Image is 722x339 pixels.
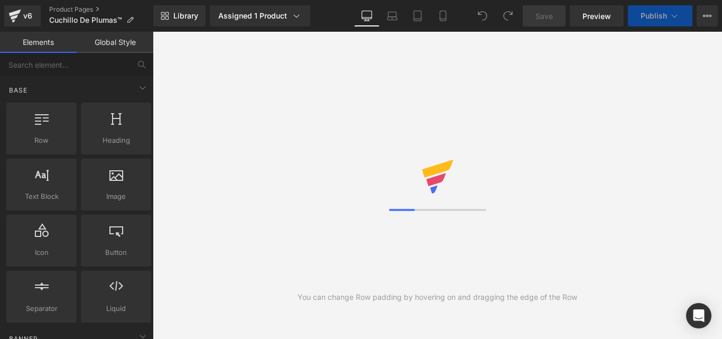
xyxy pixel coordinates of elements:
[84,247,148,258] span: Button
[4,5,41,26] a: v6
[10,191,73,202] span: Text Block
[84,135,148,146] span: Heading
[354,5,379,26] a: Desktop
[628,5,692,26] button: Publish
[10,135,73,146] span: Row
[10,247,73,258] span: Icon
[8,85,29,95] span: Base
[405,5,430,26] a: Tablet
[218,11,302,21] div: Assigned 1 Product
[84,191,148,202] span: Image
[84,303,148,314] span: Liquid
[10,303,73,314] span: Separator
[697,5,718,26] button: More
[641,12,667,20] span: Publish
[582,11,611,22] span: Preview
[535,11,553,22] span: Save
[153,5,206,26] a: New Library
[49,16,122,24] span: Cuchillo De Plumas™
[21,9,34,23] div: v6
[472,5,493,26] button: Undo
[77,32,153,53] a: Global Style
[173,11,198,21] span: Library
[686,303,711,328] div: Open Intercom Messenger
[379,5,405,26] a: Laptop
[497,5,519,26] button: Redo
[298,291,577,303] div: You can change Row padding by hovering on and dragging the edge of the Row
[570,5,624,26] a: Preview
[49,5,153,14] a: Product Pages
[430,5,456,26] a: Mobile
